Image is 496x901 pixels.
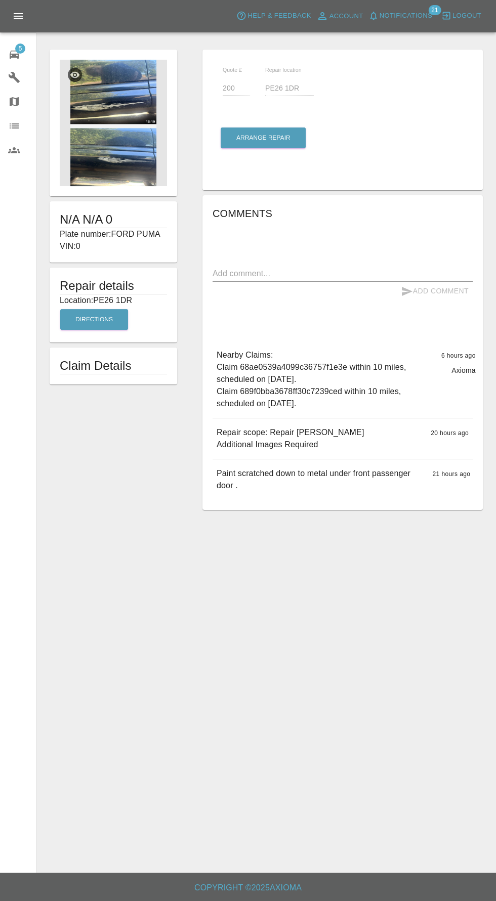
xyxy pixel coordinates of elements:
span: Notifications [380,10,432,22]
h6: Copyright © 2025 Axioma [8,881,488,895]
span: Account [329,11,363,22]
img: 01d79aae-bccd-4177-9ed4-e3921150986a [60,60,167,186]
button: Logout [439,8,484,24]
span: Help & Feedback [247,10,311,22]
p: Nearby Claims: Claim 68ae0539a4099c36757f1e3e within 10 miles, scheduled on [DATE]. Claim 689f0bb... [217,349,433,410]
span: 20 hours ago [431,430,469,437]
span: Repair location [265,67,302,73]
h6: Comments [213,205,473,222]
h5: Repair details [60,278,167,294]
p: Location: PE26 1DR [60,294,167,307]
h1: N/A N/A 0 [60,211,167,228]
span: 5 [15,44,25,54]
a: Account [314,8,366,24]
button: Notifications [366,8,435,24]
p: Plate number: FORD PUMA [60,228,167,240]
button: Directions [60,309,128,330]
span: Quote £ [223,67,242,73]
p: VIN: 0 [60,240,167,252]
span: 21 [428,5,441,15]
span: Logout [452,10,481,22]
button: Arrange Repair [221,127,306,148]
button: Open drawer [6,4,30,28]
span: 21 hours ago [432,470,470,478]
button: Help & Feedback [234,8,313,24]
p: Paint scratched down to metal under front passenger door . [217,467,424,492]
h1: Claim Details [60,358,167,374]
p: Axioma [451,365,476,375]
p: Repair scope: Repair [PERSON_NAME] Additional Images Required [217,426,364,451]
span: 6 hours ago [441,352,476,359]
